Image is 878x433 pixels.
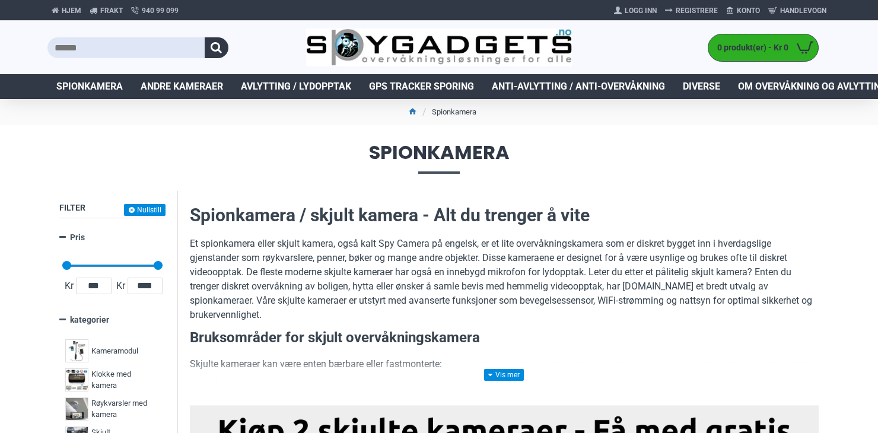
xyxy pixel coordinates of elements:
[674,74,729,99] a: Diverse
[369,79,474,94] span: GPS Tracker Sporing
[100,5,123,16] span: Frakt
[62,279,76,293] span: Kr
[91,345,138,357] span: Kameramodul
[65,339,88,362] img: Kameramodul
[241,79,351,94] span: Avlytting / Lydopptak
[91,368,157,391] span: Klokke med kamera
[114,279,128,293] span: Kr
[190,203,819,228] h2: Spionkamera / skjult kamera - Alt du trenger å vite
[737,5,760,16] span: Konto
[683,79,720,94] span: Diverse
[47,143,831,173] span: Spionkamera
[722,1,764,20] a: Konto
[625,5,657,16] span: Logg Inn
[708,34,818,61] a: 0 produkt(er) - Kr 0
[62,5,81,16] span: Hjem
[214,378,322,390] strong: Bærbare spionkameraer:
[190,237,819,322] p: Et spionkamera eller skjult kamera, også kalt Spy Camera på engelsk, er et lite overvåkningskamer...
[142,5,179,16] span: 940 99 099
[141,79,223,94] span: Andre kameraer
[232,74,360,99] a: Avlytting / Lydopptak
[483,74,674,99] a: Anti-avlytting / Anti-overvåkning
[676,5,718,16] span: Registrere
[56,79,123,94] span: Spionkamera
[59,310,166,330] a: kategorier
[59,203,85,212] span: Filter
[492,79,665,94] span: Anti-avlytting / Anti-overvåkning
[91,397,157,421] span: Røykvarsler med kamera
[360,74,483,99] a: GPS Tracker Sporing
[661,1,722,20] a: Registrere
[708,42,791,54] span: 0 produkt(er) - Kr 0
[764,1,831,20] a: Handlevogn
[214,377,819,406] li: Disse kan tas med overalt og brukes til skjult filming i situasjoner der diskresjon er nødvendig ...
[47,74,132,99] a: Spionkamera
[132,74,232,99] a: Andre kameraer
[190,357,819,371] p: Skjulte kameraer kan være enten bærbare eller fastmonterte:
[780,5,826,16] span: Handlevogn
[65,368,88,391] img: Klokke med kamera
[65,397,88,421] img: Røykvarsler med kamera
[124,204,166,216] button: Nullstill
[306,28,572,67] img: SpyGadgets.no
[190,328,819,348] h3: Bruksområder for skjult overvåkningskamera
[59,227,166,248] a: Pris
[610,1,661,20] a: Logg Inn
